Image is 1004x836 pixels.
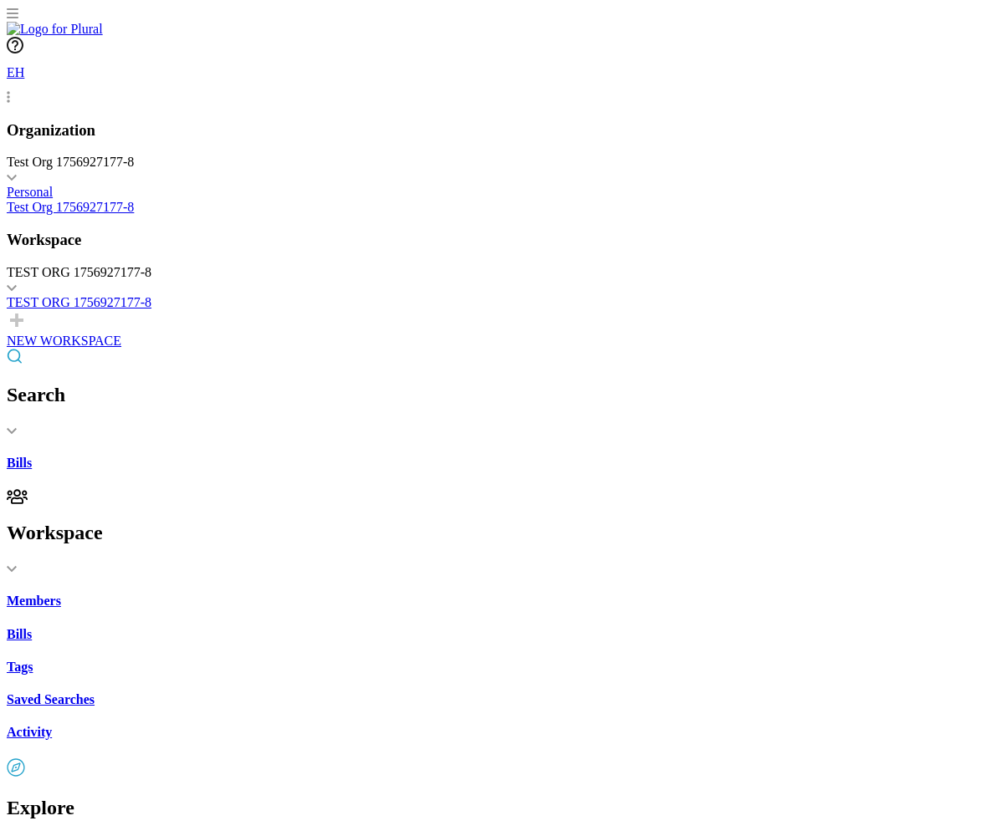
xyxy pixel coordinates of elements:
[7,594,997,609] a: Members
[7,57,40,90] div: EH
[7,121,997,140] h3: Organization
[7,231,997,249] h3: Workspace
[7,456,997,471] a: Bills
[7,155,997,170] div: Test Org 1756927177-8
[7,22,103,37] img: Logo for Plural
[7,295,997,310] a: TEST ORG 1756927177-8
[7,334,997,349] div: NEW WORKSPACE
[7,57,997,104] a: EH
[7,692,997,707] a: Saved Searches
[7,310,997,349] a: NEW WORKSPACE
[7,200,997,215] a: Test Org 1756927177-8
[7,185,997,200] a: Personal
[7,660,997,675] a: Tags
[7,265,997,280] div: TEST ORG 1756927177-8
[7,384,997,406] h2: Search
[7,725,997,740] a: Activity
[7,797,997,819] h2: Explore
[7,522,997,544] h2: Workspace
[7,627,997,642] a: Bills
